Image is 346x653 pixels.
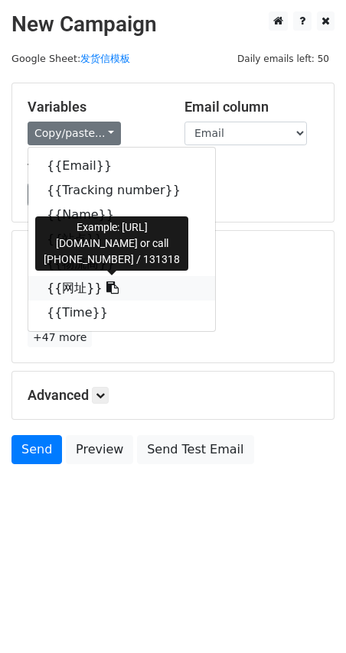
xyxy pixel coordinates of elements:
span: Daily emails left: 50 [232,50,335,67]
h5: Email column [184,99,318,115]
a: 发货信模板 [80,53,130,64]
a: {{Tracking number}} [28,178,215,203]
h5: Variables [28,99,162,115]
div: 聊天小组件 [269,580,346,653]
a: {{物流商}} [28,252,215,276]
h5: Advanced [28,387,318,404]
a: Daily emails left: 50 [232,53,335,64]
a: Send [11,435,62,464]
h2: New Campaign [11,11,335,37]
a: {{Name}} [28,203,215,227]
a: Copy/paste... [28,122,121,145]
iframe: Chat Widget [269,580,346,653]
a: {{站点}} [28,227,215,252]
a: {{Email}} [28,154,215,178]
div: Example: [URL][DOMAIN_NAME] or call [PHONE_NUMBER] / 131318 [35,216,188,271]
a: {{网址}} [28,276,215,301]
a: {{Time}} [28,301,215,325]
small: Google Sheet: [11,53,130,64]
a: Send Test Email [137,435,253,464]
a: Preview [66,435,133,464]
a: +47 more [28,328,92,347]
